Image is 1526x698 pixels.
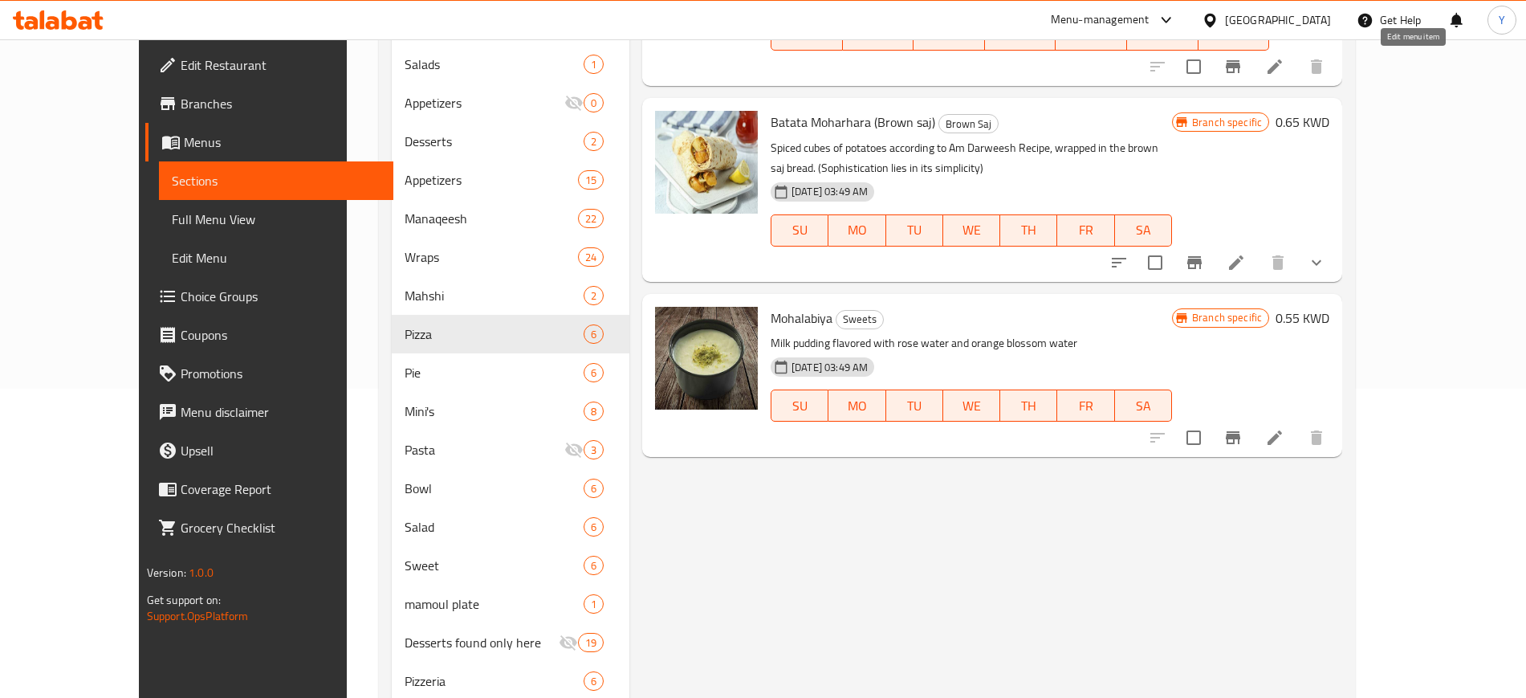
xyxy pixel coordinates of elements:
button: FR [1057,214,1114,247]
span: Menus [184,133,380,152]
span: Select to update [1138,246,1172,280]
span: Desserts [405,132,584,151]
span: Branch specific [1186,310,1268,325]
span: WE [950,218,994,242]
div: items [578,633,604,652]
span: 2 [584,134,603,149]
a: Branches [145,84,393,123]
span: 19 [579,635,603,651]
span: 1 [584,597,603,612]
div: Wraps24 [392,238,629,276]
span: FR [1064,218,1108,242]
span: Mohalabiya [771,306,832,330]
div: Salad6 [392,508,629,546]
button: WE [943,214,1000,247]
span: Brown Saj [939,115,998,133]
a: Edit Restaurant [145,46,393,84]
a: Edit menu item [1265,428,1284,447]
span: MO [835,394,879,418]
a: Upsell [145,431,393,470]
div: Manaqeesh22 [392,199,629,238]
h6: 0.55 KWD [1276,307,1329,329]
h6: 0.65 KWD [1276,111,1329,133]
button: TH [1000,214,1057,247]
span: Mahshi [405,286,584,305]
span: mamoul plate [405,594,584,614]
span: Select to update [1177,421,1211,455]
span: Version: [147,562,186,583]
span: Pizzeria [405,671,584,691]
p: Spiced cubes of potatoes according to Am Darweesh Recipe, wrapped in the brown saj bread. (Sophis... [771,138,1172,178]
span: Edit Restaurant [181,55,380,75]
button: Branch-specific-item [1214,418,1252,457]
span: Sections [172,171,380,190]
span: Pizza [405,325,584,344]
span: TH [1007,394,1051,418]
span: Upsell [181,441,380,460]
a: Grocery Checklist [145,508,393,547]
span: WE [991,23,1050,47]
button: TH [1000,390,1057,422]
span: Branch specific [1186,115,1268,130]
a: Edit Menu [159,239,393,277]
button: WE [943,390,1000,422]
button: TU [886,214,943,247]
div: [GEOGRAPHIC_DATA] [1225,11,1331,29]
a: Sections [159,161,393,200]
span: TH [1062,23,1121,47]
a: Choice Groups [145,277,393,316]
div: Sweet6 [392,546,629,585]
span: 6 [584,520,603,535]
span: [DATE] 03:49 AM [785,360,874,375]
span: Sweets [836,310,883,329]
button: MO [828,390,885,422]
div: items [584,671,604,691]
button: Branch-specific-item [1214,47,1252,86]
span: Appetizers [405,170,578,190]
span: MO [849,23,908,47]
a: Coupons [145,316,393,354]
a: Coverage Report [145,470,393,508]
span: 2 [584,288,603,304]
button: TU [886,390,943,422]
span: Salads [405,55,584,74]
div: items [584,556,604,575]
div: Bowl [405,479,584,498]
span: [DATE] 03:49 AM [785,184,874,199]
span: FR [1064,394,1108,418]
span: Batata Moharhara (Brown saj) [771,110,935,134]
div: Desserts found only here [405,633,559,652]
div: items [584,402,604,421]
span: 22 [579,211,603,227]
div: items [584,517,604,537]
span: 6 [584,481,603,496]
button: SU [771,390,828,422]
span: Salad [405,517,584,537]
div: Sweet [405,556,584,575]
span: SA [1121,394,1166,418]
p: Milk pudding flavored with rose water and orange blossom water [771,333,1172,353]
span: Coupons [181,325,380,345]
a: Full Menu View [159,200,393,239]
svg: Show Choices [1307,253,1326,272]
div: items [584,440,604,459]
div: Bowl6 [392,469,629,508]
div: Pasta3 [392,431,629,469]
span: Wraps [405,247,578,267]
span: Manaqeesh [405,209,578,228]
button: FR [1057,390,1114,422]
span: Pie [405,363,584,382]
div: items [584,132,604,151]
div: Appetizers0 [392,84,629,122]
span: Get support on: [147,590,221,610]
span: Pasta [405,440,564,459]
a: Support.OpsPlatform [147,606,249,627]
span: Grocery Checklist [181,518,380,537]
span: 8 [584,404,603,419]
button: SA [1115,214,1172,247]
